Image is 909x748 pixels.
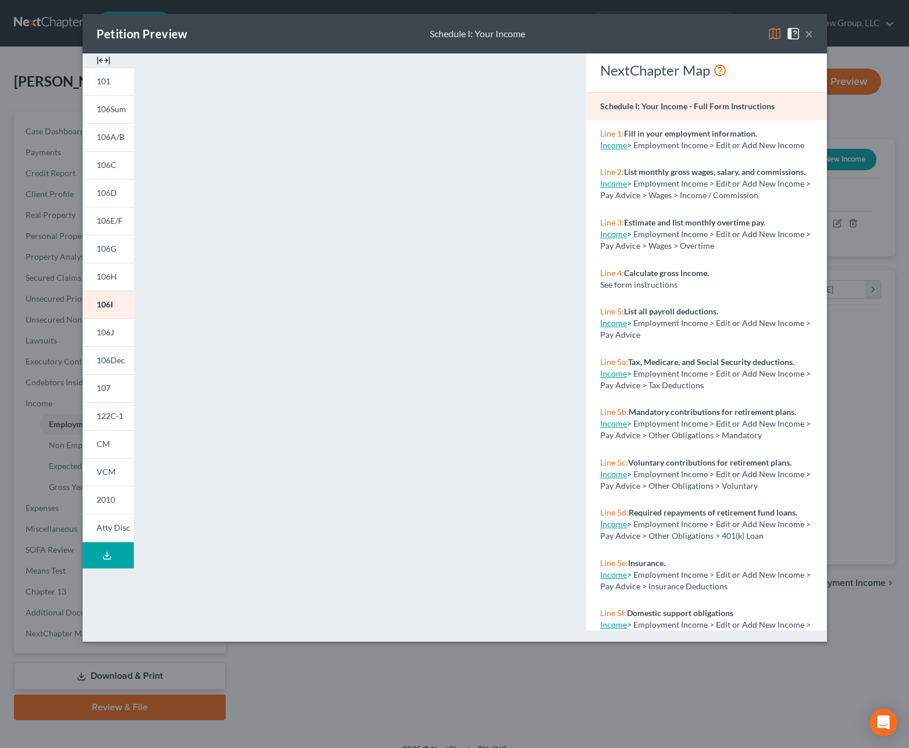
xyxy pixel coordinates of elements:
[97,495,115,504] span: 2010
[83,430,134,458] a: CM
[97,216,123,226] span: 106E/F
[600,229,811,250] span: > Employment Income > Edit or Add New Income > Pay Advice > Wages > Overtime
[97,299,113,309] span: 106I
[600,280,678,289] span: See form instructions
[83,374,134,402] a: 107
[83,458,134,486] a: VCM
[600,519,627,529] a: Income
[629,507,797,517] strong: Required repayments of retirement fund loans.
[628,457,792,467] strong: Voluntary contributions for retirement plans.
[624,167,805,177] strong: List monthly gross wages, salary, and commissions.
[768,27,782,41] img: map-eea8200ae884c6f1103ae1953ef3d486a96c86aabb227e865a55264e3737af1f.svg
[97,132,124,142] span: 106A/B
[600,407,629,417] span: Line 5b:
[600,457,628,467] span: Line 5c:
[600,357,628,367] span: Line 5a:
[624,306,718,316] strong: List all payroll deductions.
[97,383,110,393] span: 107
[600,558,628,568] span: Line 5e:
[600,178,811,200] span: > Employment Income > Edit or Add New Income > Pay Advice > Wages > Income / Commission
[786,27,800,41] img: help-close-5ba153eb36485ed6c1ea00a893f15db1cb9b99d6cae46e1a8edb6c62d00a1a76.svg
[97,76,110,86] span: 101
[627,140,804,150] span: > Employment Income > Edit or Add New Income
[624,268,709,278] strong: Calculate gross income.
[97,26,188,42] div: Petition Preview
[600,140,627,150] a: Income
[83,67,134,95] a: 101
[600,101,775,111] strong: Schedule I: Your Income - Full Form Instructions
[83,318,134,346] a: 106J
[600,229,627,239] a: Income
[83,207,134,235] a: 106E/F
[97,188,117,198] span: 106D
[600,418,811,440] span: > Employment Income > Edit or Add New Income > Pay Advice > Other Obligations > Mandatory
[97,467,116,477] span: VCM
[600,368,627,378] a: Income
[600,570,627,579] a: Income
[97,271,117,281] span: 106H
[83,235,134,263] a: 106G
[600,608,627,618] span: Line 5f:
[155,63,565,629] iframe: <object ng-attr-data='[URL][DOMAIN_NAME]' type='application/pdf' width='100%' height='975px'></ob...
[83,95,134,123] a: 106Sum
[600,368,811,390] span: > Employment Income > Edit or Add New Income > Pay Advice > Tax Deductions
[600,217,624,227] span: Line 3:
[97,439,110,449] span: CM
[600,469,627,479] a: Income
[97,53,110,67] img: expand-e0f6d898513216a626fdd78e52531dac95497ffd26381d4c15ee2fc46db09dca.svg
[600,268,624,278] span: Line 4:
[600,167,624,177] span: Line 2:
[805,27,813,41] button: ×
[97,160,116,170] span: 106C
[600,128,624,138] span: Line 1:
[600,306,624,316] span: Line 5:
[629,407,796,417] strong: Mandatory contributions for retirement plans.
[97,411,123,421] span: 122C-1
[600,178,627,188] a: Income
[624,217,765,227] strong: Estimate and list monthly overtime pay.
[600,469,811,491] span: > Employment Income > Edit or Add New Income > Pay Advice > Other Obligations > Voluntary
[600,318,627,328] a: Income
[83,263,134,291] a: 106H
[430,27,525,41] div: Schedule I: Your Income
[600,620,811,641] span: > Employment Income > Edit or Add New Income > Pay Advice > Other Obligations > Domestic Sup.
[600,61,812,80] div: NextChapter Map
[83,346,134,374] a: 106Dec
[97,244,116,253] span: 106G
[628,558,665,568] strong: Insurance.
[83,514,134,542] a: Atty Disc
[600,507,629,517] span: Line 5d:
[83,402,134,430] a: 122C-1
[624,128,757,138] strong: Fill in your employment information.
[628,357,794,367] strong: Tax, Medicare, and Social Security deductions.
[600,418,627,428] a: Income
[97,104,126,114] span: 106Sum
[600,318,811,339] span: > Employment Income > Edit or Add New Income > Pay Advice
[600,570,811,591] span: > Employment Income > Edit or Add New Income > Pay Advice > Insurance Deductions
[627,608,733,618] strong: Domestic support obligations
[97,522,130,532] span: Atty Disc
[83,486,134,514] a: 2010
[83,179,134,207] a: 106D
[869,708,897,736] div: Open Intercom Messenger
[83,291,134,318] a: 106I
[83,151,134,179] a: 106C
[97,327,114,337] span: 106J
[83,123,134,151] a: 106A/B
[600,519,811,541] span: > Employment Income > Edit or Add New Income > Pay Advice > Other Obligations > 401(k) Loan
[97,355,125,365] span: 106Dec
[600,620,627,629] a: Income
